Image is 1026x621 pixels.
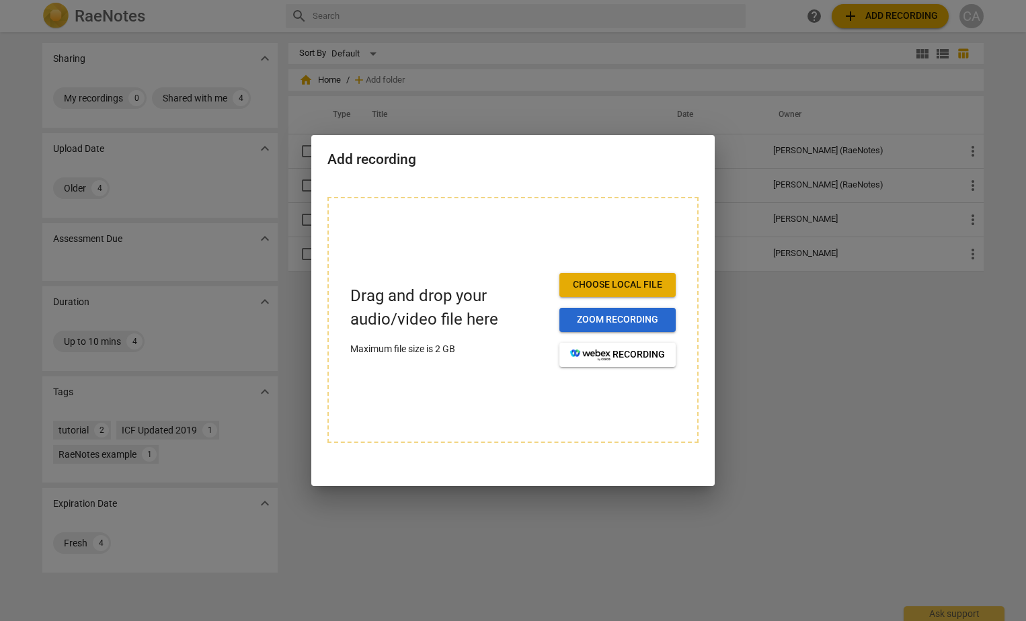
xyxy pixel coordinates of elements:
span: recording [570,348,665,362]
button: Choose local file [559,273,676,297]
button: recording [559,343,676,367]
span: Choose local file [570,278,665,292]
p: Drag and drop your audio/video file here [350,284,549,331]
button: Zoom recording [559,308,676,332]
span: Zoom recording [570,313,665,327]
h2: Add recording [327,151,699,168]
p: Maximum file size is 2 GB [350,342,549,356]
